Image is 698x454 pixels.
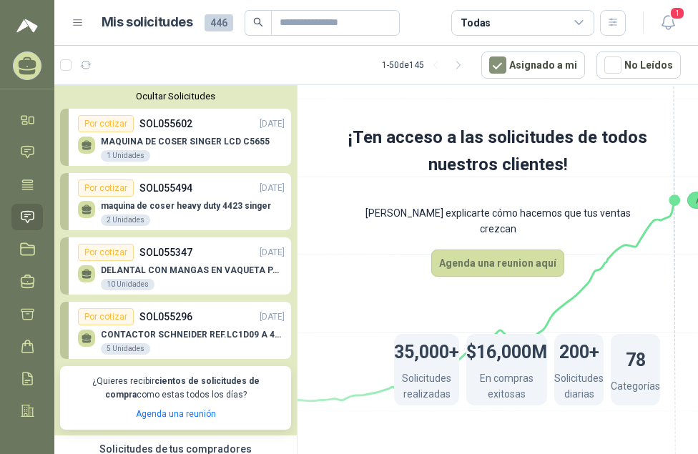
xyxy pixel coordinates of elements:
[101,137,270,147] p: MAQUINA DE COSER SINGER LCD C5655
[431,250,564,277] button: Agenda una reunion aquí
[466,335,547,366] h1: $16,000M
[139,116,192,132] p: SOL055602
[101,150,150,162] div: 1 Unidades
[60,173,291,230] a: Por cotizarSOL055494[DATE] maquina de coser heavy duty 4423 singer2 Unidades
[669,6,685,20] span: 1
[466,370,547,405] p: En compras exitosas
[60,109,291,166] a: Por cotizarSOL055602[DATE] MAQUINA DE COSER SINGER LCD C56551 Unidades
[60,302,291,359] a: Por cotizarSOL055296[DATE] CONTACTOR SCHNEIDER REF.LC1D09 A 440V AC5 Unidades
[260,117,285,131] p: [DATE]
[260,182,285,195] p: [DATE]
[78,179,134,197] div: Por cotizar
[253,17,263,27] span: search
[60,237,291,295] a: Por cotizarSOL055347[DATE] DELANTAL CON MANGAS EN VAQUETA PARA SOLDADOR10 Unidades
[611,378,660,398] p: Categorías
[139,245,192,260] p: SOL055347
[260,310,285,324] p: [DATE]
[69,375,282,402] p: ¿Quieres recibir como estas todos los días?
[461,15,491,31] div: Todas
[101,214,150,226] div: 2 Unidades
[394,370,459,405] p: Solicitudes realizadas
[102,12,193,33] h1: Mis solicitudes
[260,246,285,260] p: [DATE]
[101,201,271,211] p: maquina de coser heavy duty 4423 singer
[101,330,285,340] p: CONTACTOR SCHNEIDER REF.LC1D09 A 440V AC
[626,342,646,374] h1: 78
[54,85,297,435] div: Ocultar SolicitudesPor cotizarSOL055602[DATE] MAQUINA DE COSER SINGER LCD C56551 UnidadesPor coti...
[60,91,291,102] button: Ocultar Solicitudes
[101,343,150,355] div: 5 Unidades
[78,244,134,261] div: Por cotizar
[382,54,470,77] div: 1 - 50 de 145
[139,180,192,196] p: SOL055494
[101,279,154,290] div: 10 Unidades
[101,265,285,275] p: DELANTAL CON MANGAS EN VAQUETA PARA SOLDADOR
[16,17,38,34] img: Logo peakr
[481,51,585,79] button: Asignado a mi
[554,370,604,405] p: Solicitudes diarias
[136,409,216,419] a: Agenda una reunión
[78,115,134,132] div: Por cotizar
[394,335,459,366] h1: 35,000+
[596,51,681,79] button: No Leídos
[655,10,681,36] button: 1
[205,14,233,31] span: 446
[139,309,192,325] p: SOL055296
[105,376,260,400] b: cientos de solicitudes de compra
[559,335,599,366] h1: 200+
[78,308,134,325] div: Por cotizar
